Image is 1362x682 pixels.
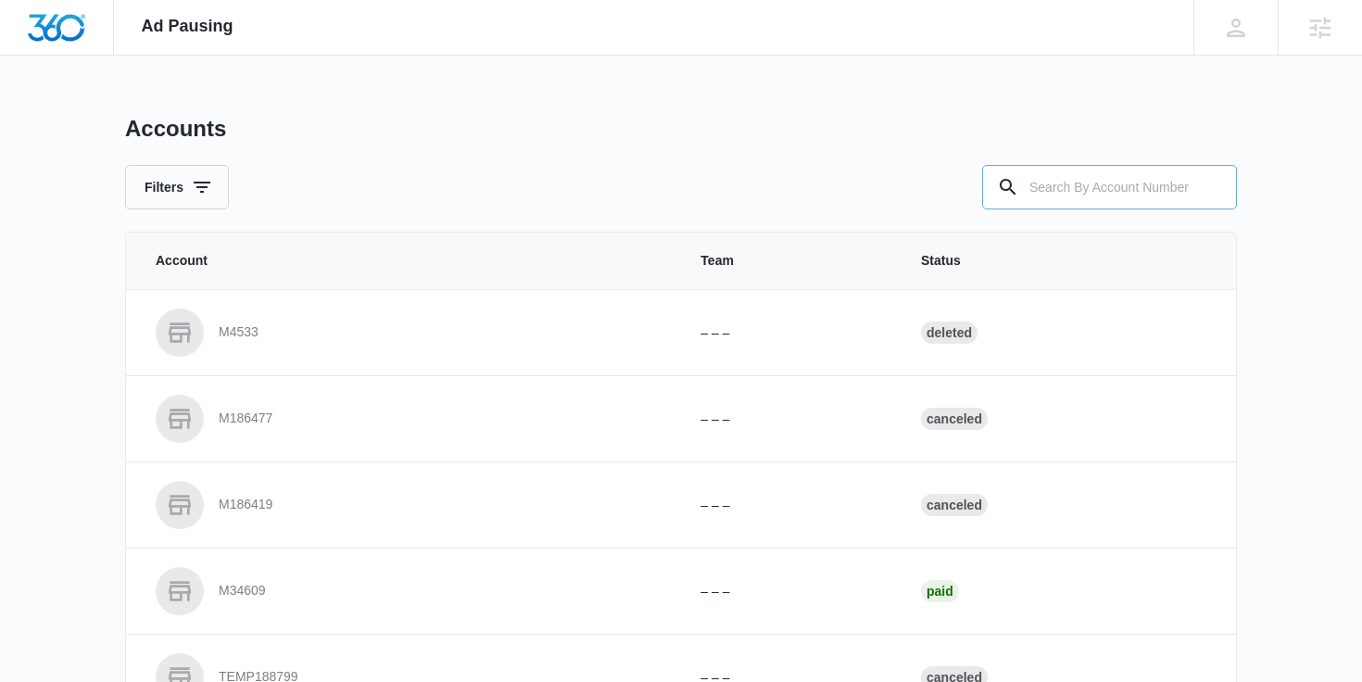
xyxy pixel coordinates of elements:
p: – – – [700,410,876,429]
p: M186419 [219,496,272,514]
p: – – – [700,582,876,601]
input: Search By Account Number [982,165,1237,209]
span: Account [156,251,656,271]
a: M4533 [156,309,656,357]
p: M34609 [219,582,266,600]
div: Paid [921,580,959,602]
button: Filters [125,165,229,209]
p: M4533 [219,323,259,342]
a: M186419 [156,481,656,529]
div: Deleted [921,322,977,344]
div: Canceled [921,494,988,516]
div: Canceled [921,408,988,430]
a: M34609 [156,567,656,615]
p: – – – [700,496,876,515]
span: Team [700,251,876,271]
h1: Accounts [125,115,226,143]
p: M186477 [219,410,272,428]
span: Ad Pausing [142,17,233,36]
span: Status [921,251,1206,271]
a: M186477 [156,395,656,443]
p: – – – [700,323,876,343]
